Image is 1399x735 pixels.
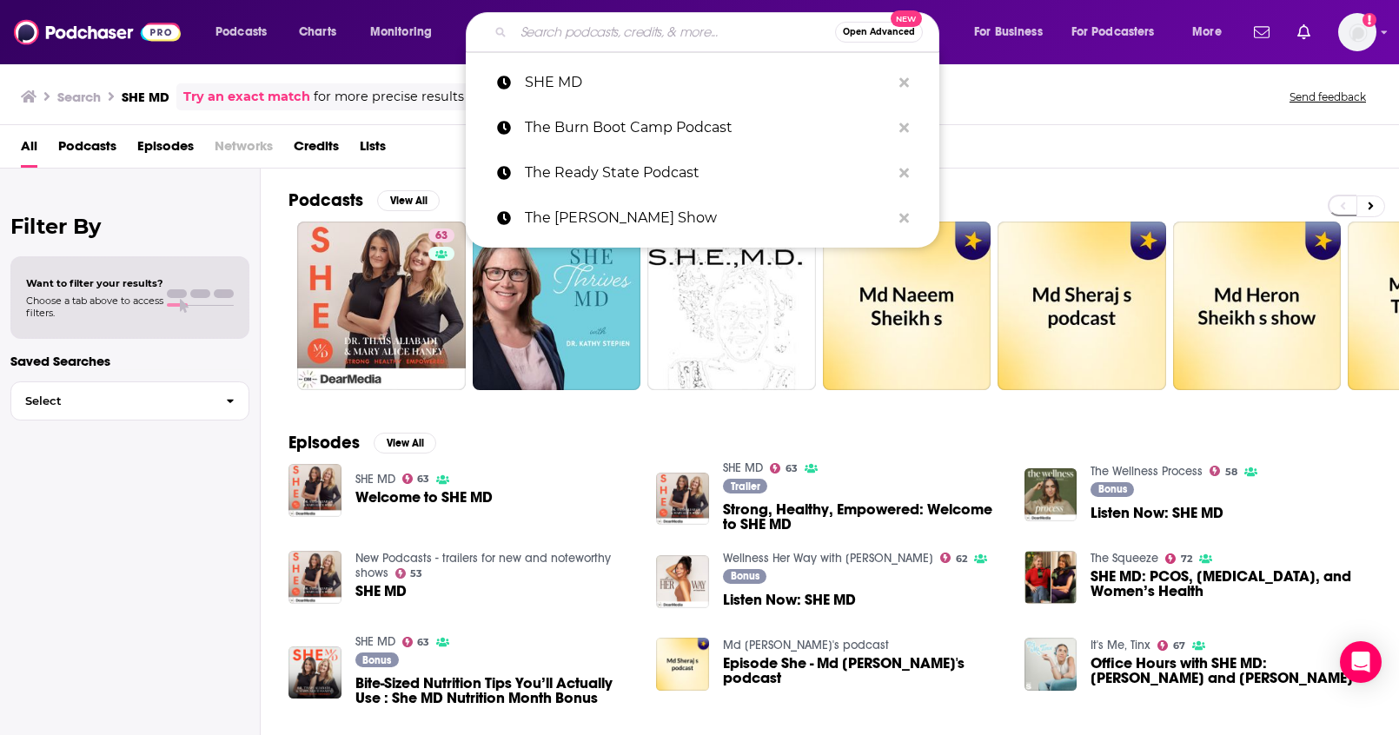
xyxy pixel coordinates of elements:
[428,228,454,242] a: 63
[122,89,169,105] h3: SHE MD
[482,12,956,52] div: Search podcasts, credits, & more...
[1247,17,1276,47] a: Show notifications dropdown
[1181,555,1192,563] span: 72
[355,584,407,599] a: SHE MD
[770,463,798,473] a: 63
[1071,20,1155,44] span: For Podcasters
[358,18,454,46] button: open menu
[1210,466,1237,476] a: 58
[417,475,429,483] span: 63
[1363,13,1376,27] svg: Add a profile image
[1192,20,1222,44] span: More
[466,60,939,105] a: SHE MD
[355,490,493,505] a: Welcome to SHE MD
[288,18,347,46] a: Charts
[10,353,249,369] p: Saved Searches
[10,381,249,420] button: Select
[435,228,448,245] span: 63
[1091,569,1371,599] span: SHE MD: PCOS, [MEDICAL_DATA], and Women’s Health
[402,637,430,647] a: 63
[1225,468,1237,476] span: 58
[723,656,1004,685] a: Episode She - Md Sheraj's podcast
[288,432,360,454] h2: Episodes
[288,646,341,699] a: Bite-Sized Nutrition Tips You’ll Actually Use : She MD Nutrition Month Bonus
[14,16,181,49] img: Podchaser - Follow, Share and Rate Podcasts
[723,656,1004,685] span: Episode She - Md [PERSON_NAME]'s podcast
[1290,17,1317,47] a: Show notifications dropdown
[183,87,310,107] a: Try an exact match
[786,465,798,473] span: 63
[370,20,432,44] span: Monitoring
[288,464,341,517] img: Welcome to SHE MD
[723,502,1004,532] a: Strong, Healthy, Empowered: Welcome to SHE MD
[731,481,760,492] span: Trailer
[656,473,709,526] img: Strong, Healthy, Empowered: Welcome to SHE MD
[1340,641,1382,683] div: Open Intercom Messenger
[355,472,395,487] a: SHE MD
[525,150,891,195] p: The Ready State Podcast
[514,18,835,46] input: Search podcasts, credits, & more...
[297,222,466,390] a: 63
[1024,468,1077,521] img: Listen Now: SHE MD
[1091,638,1150,652] a: It's Me, Tinx
[402,473,430,484] a: 63
[1338,13,1376,51] img: User Profile
[11,395,212,407] span: Select
[1091,569,1371,599] a: SHE MD: PCOS, Ozempic, and Women’s Health
[723,593,856,607] a: Listen Now: SHE MD
[1338,13,1376,51] button: Show profile menu
[395,568,423,579] a: 53
[1091,506,1223,520] a: Listen Now: SHE MD
[962,18,1064,46] button: open menu
[1091,656,1371,685] a: Office Hours with SHE MD: Dr. Thais Aliabadi and Mary Alice Haney
[723,460,763,475] a: SHE MD
[1165,553,1192,564] a: 72
[377,190,440,211] button: View All
[525,195,891,241] p: The Dr. Ashley Show
[21,132,37,168] a: All
[203,18,289,46] button: open menu
[58,132,116,168] a: Podcasts
[525,105,891,150] p: The Burn Boot Camp Podcast
[355,676,636,705] span: Bite-Sized Nutrition Tips You’ll Actually Use : She MD Nutrition Month Bonus
[137,132,194,168] a: Episodes
[835,22,923,43] button: Open AdvancedNew
[1091,656,1371,685] span: Office Hours with SHE MD: [PERSON_NAME] and [PERSON_NAME]
[1091,551,1158,566] a: The Squeeze
[723,551,933,566] a: Wellness Her Way with Gracie Norton
[1091,464,1203,479] a: The Wellness Process
[466,195,939,241] a: The [PERSON_NAME] Show
[1024,638,1077,691] a: Office Hours with SHE MD: Dr. Thais Aliabadi and Mary Alice Haney
[656,555,709,608] img: Listen Now: SHE MD
[940,553,967,563] a: 62
[26,295,163,319] span: Choose a tab above to access filters.
[656,638,709,691] img: Episode She - Md Sheraj's podcast
[360,132,386,168] a: Lists
[891,10,922,27] span: New
[723,638,889,652] a: Md Sheraj's podcast
[26,277,163,289] span: Want to filter your results?
[215,132,273,168] span: Networks
[374,433,436,454] button: View All
[288,432,436,454] a: EpisodesView All
[355,634,395,649] a: SHE MD
[288,551,341,604] img: SHE MD
[731,571,759,581] span: Bonus
[1338,13,1376,51] span: Logged in as kochristina
[410,570,422,578] span: 53
[10,214,249,239] h2: Filter By
[1024,551,1077,604] a: SHE MD: PCOS, Ozempic, and Women’s Health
